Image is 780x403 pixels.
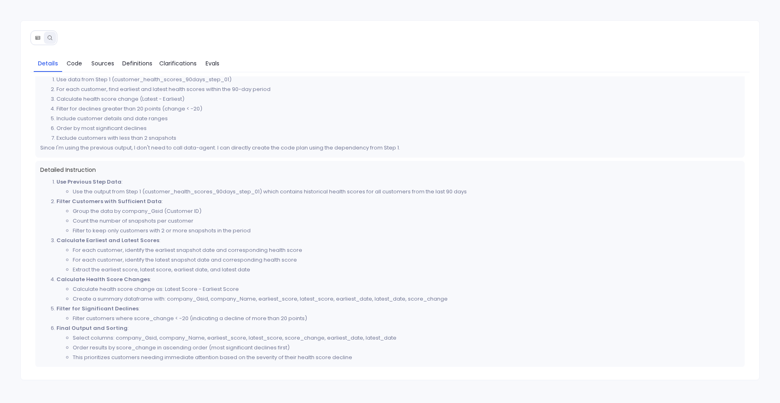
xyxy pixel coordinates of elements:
[73,294,740,304] li: Create a summary dataframe with: company_Gsid, company_Name, earliest_score, latest_score, earlie...
[56,123,740,133] li: Order by most significant declines
[56,236,740,275] li: :
[56,178,121,186] strong: Use Previous Step Data
[73,226,740,236] li: Filter to keep only customers with 2 or more snapshots in the period
[56,275,150,283] strong: Calculate Health Score Changes
[159,59,197,68] span: Clarifications
[56,75,740,84] li: Use data from Step 1 (customer_health_scores_90days_step_01)
[73,255,740,265] li: For each customer, identify the latest snapshot date and corresponding health score
[73,245,740,255] li: For each customer, identify the earliest snapshot date and corresponding health score
[56,305,139,312] strong: Filter for Significant Declines
[206,59,219,68] span: Evals
[91,59,114,68] span: Sources
[73,333,740,343] li: Select columns: company_Gsid, company_Name, earliest_score, latest_score, score_change, earliest_...
[122,59,152,68] span: Definitions
[56,304,740,323] li: :
[73,216,740,226] li: Count the number of snapshots per customer
[40,143,740,153] p: Since I'm using the previous output, I don't need to call data-agent. I can directly create the c...
[56,275,740,304] li: :
[73,265,740,275] li: Extract the earliest score, latest score, earliest date, and latest date
[38,59,58,68] span: Details
[56,236,159,244] strong: Calculate Earliest and Latest Scores
[73,343,740,353] li: Order results by score_change in ascending order (most significant declines first)
[56,84,740,94] li: For each customer, find earliest and latest health scores within the 90-day period
[73,187,740,197] li: Use the output from Step 1 (customer_health_scores_90days_step_01) which contains historical heal...
[67,59,82,68] span: Code
[56,94,740,104] li: Calculate health score change (Latest - Earliest)
[56,197,740,236] li: :
[73,206,740,216] li: Group the data by company_Gsid (Customer ID)
[56,324,128,332] strong: Final Output and Sorting
[56,323,740,362] li: :
[40,166,740,174] span: Detailed Instruction
[56,104,740,114] li: Filter for declines greater than 20 points (change < -20)
[73,314,740,323] li: Filter customers where score_change < -20 (indicating a decline of more than 20 points)
[56,114,740,123] li: Include customer details and date ranges
[73,284,740,294] li: Calculate health score change as: Latest Score - Earliest Score
[56,133,740,143] li: Exclude customers with less than 2 snapshots
[56,197,162,205] strong: Filter Customers with Sufficient Data
[56,177,740,197] li: :
[73,353,740,362] li: This prioritizes customers needing immediate attention based on the severity of their health scor...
